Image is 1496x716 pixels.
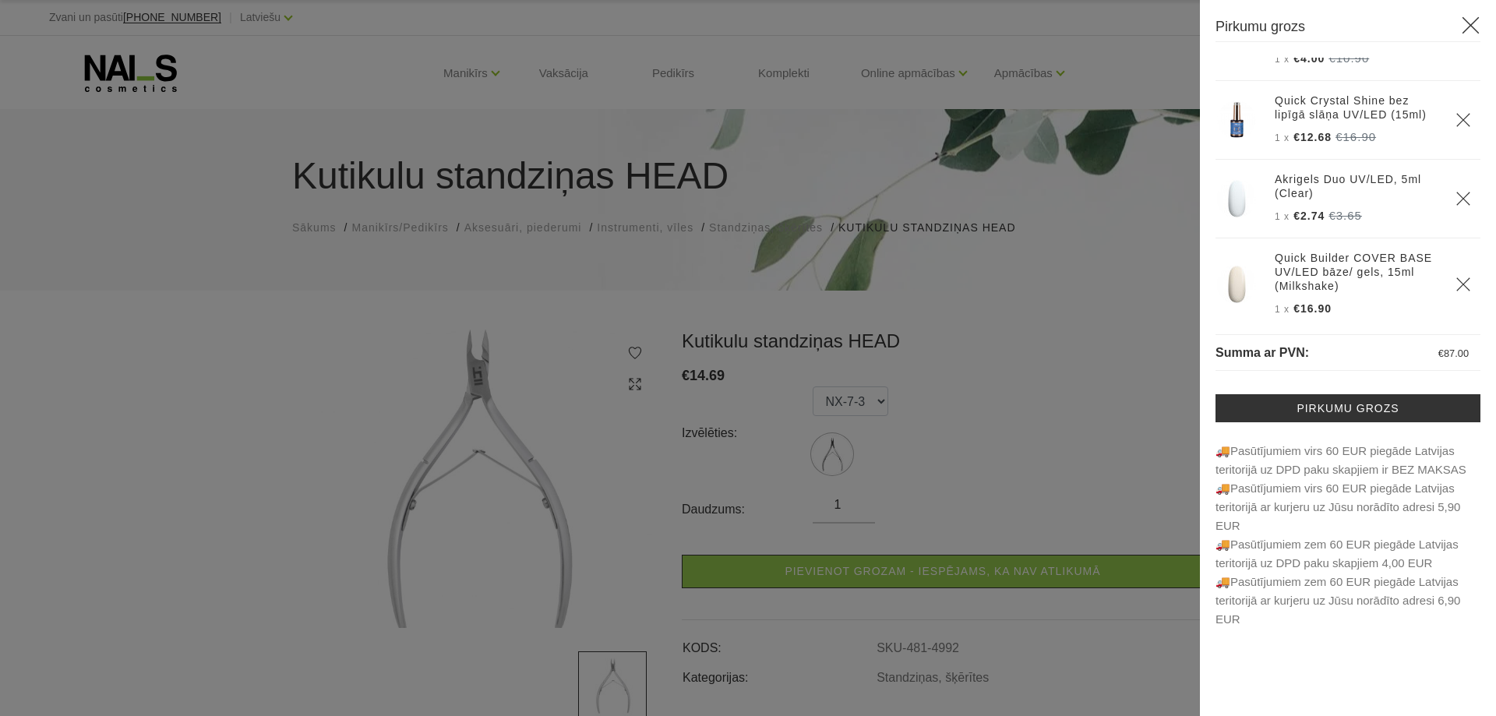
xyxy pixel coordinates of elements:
[1275,54,1290,65] span: 1 x
[1275,93,1437,122] a: Quick Crystal Shine bez lipīgā slāņa UV/LED (15ml)
[1293,52,1325,65] span: €4.00
[1444,347,1469,359] span: 87.00
[1293,302,1332,315] span: €16.90
[1438,347,1444,359] span: €
[1335,130,1376,143] s: €16.90
[1275,172,1437,200] a: Akrigels Duo UV/LED, 5ml (Clear)
[1215,346,1309,359] span: Summa ar PVN:
[1328,51,1369,65] s: €10.90
[1215,394,1480,422] a: Pirkumu grozs
[1275,132,1290,143] span: 1 x
[1455,191,1471,206] a: Delete
[1275,251,1437,293] a: Quick Builder COVER BASE UV/LED bāze/ gels, 15ml (Milkshake)
[1328,209,1362,222] s: €3.65
[1275,304,1290,315] span: 1 x
[1455,112,1471,128] a: Delete
[1293,131,1332,143] span: €12.68
[1455,277,1471,292] a: Delete
[1275,211,1290,222] span: 1 x
[1215,16,1480,42] h3: Pirkumu grozs
[1215,442,1480,629] p: 🚚Pasūtījumiem virs 60 EUR piegāde Latvijas teritorijā uz DPD paku skapjiem ir BEZ MAKSAS 🚚Pas...
[1293,210,1325,222] span: €2.74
